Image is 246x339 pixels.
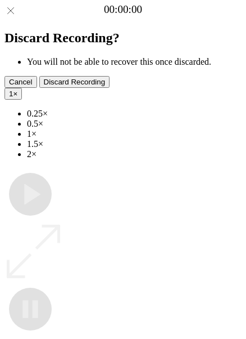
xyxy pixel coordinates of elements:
[27,149,242,159] li: 2×
[4,30,242,46] h2: Discard Recording?
[39,76,110,88] button: Discard Recording
[27,109,242,119] li: 0.25×
[27,119,242,129] li: 0.5×
[4,76,37,88] button: Cancel
[27,129,242,139] li: 1×
[9,90,13,98] span: 1
[104,3,142,16] a: 00:00:00
[4,88,22,100] button: 1×
[27,139,242,149] li: 1.5×
[27,57,242,67] li: You will not be able to recover this once discarded.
